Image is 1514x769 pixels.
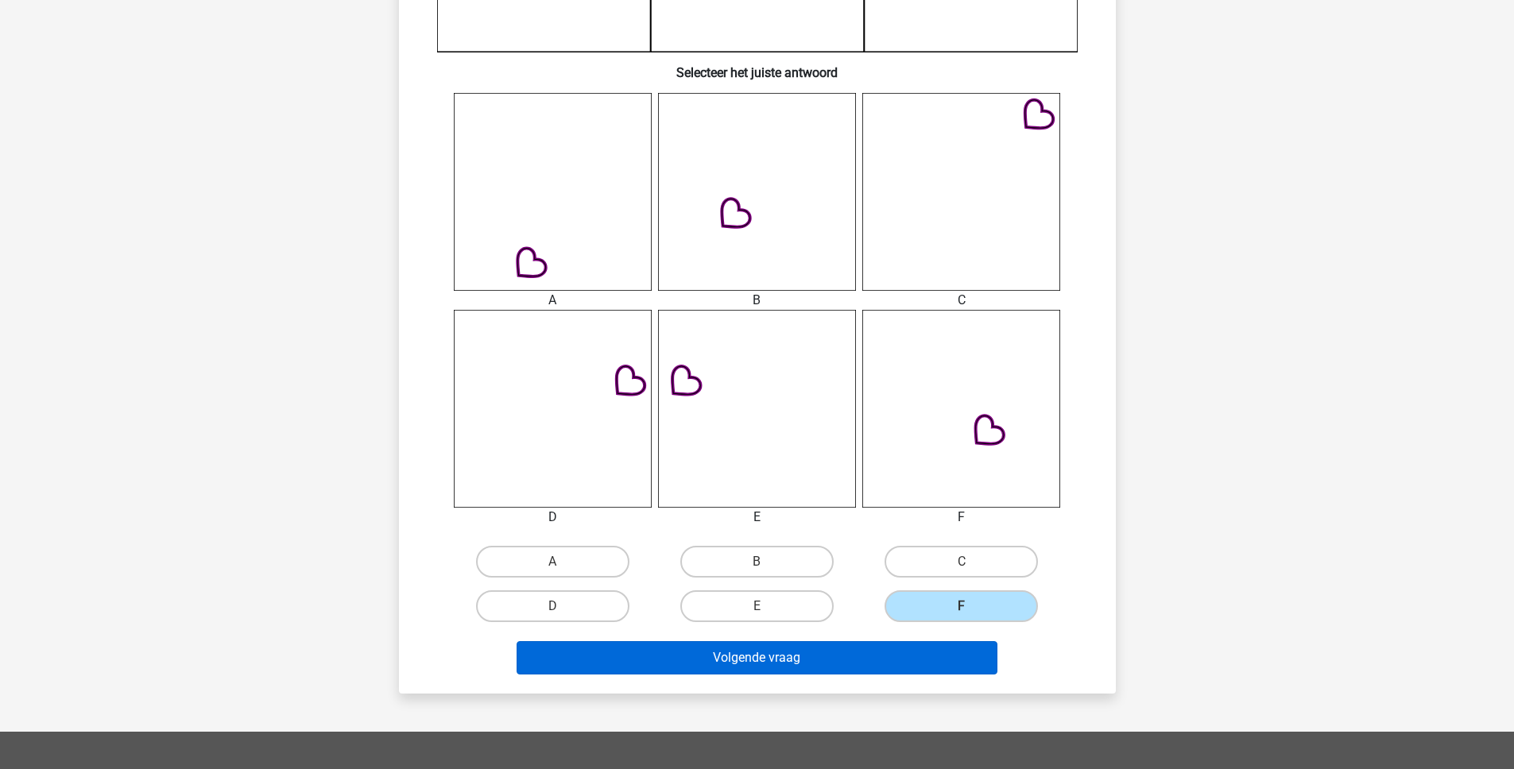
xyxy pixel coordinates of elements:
[680,546,834,578] label: B
[850,508,1072,527] div: F
[885,590,1038,622] label: F
[476,546,629,578] label: A
[646,291,868,310] div: B
[680,590,834,622] label: E
[424,52,1090,80] h6: Selecteer het juiste antwoord
[646,508,868,527] div: E
[476,590,629,622] label: D
[442,508,664,527] div: D
[442,291,664,310] div: A
[885,546,1038,578] label: C
[850,291,1072,310] div: C
[517,641,997,674] button: Volgende vraag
